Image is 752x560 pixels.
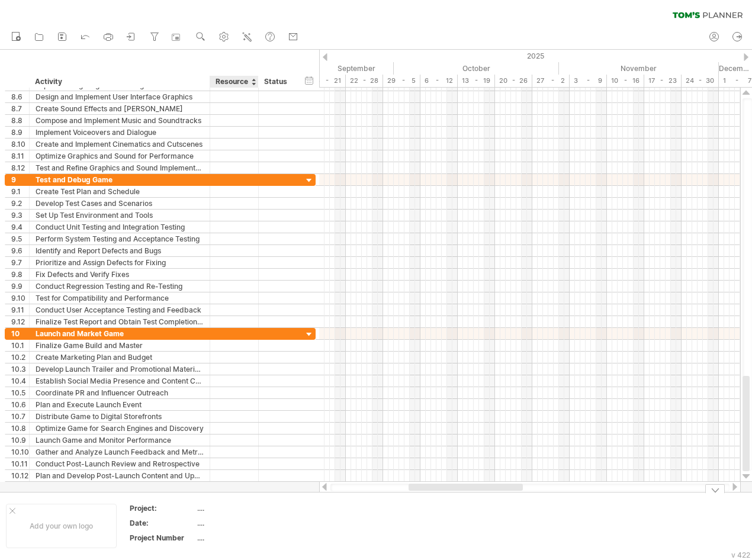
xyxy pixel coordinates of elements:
[36,446,204,458] div: Gather and Analyze Launch Feedback and Metrics
[11,435,29,446] div: 10.9
[36,423,204,434] div: Optimize Game for Search Engines and Discovery
[36,399,204,410] div: Plan and Execute Launch Event
[420,75,458,87] div: 6 - 12
[35,76,203,88] div: Activity
[36,115,204,126] div: Compose and Implement Music and Soundtracks
[36,435,204,446] div: Launch Game and Monitor Performance
[130,518,195,528] div: Date:
[11,399,29,410] div: 10.6
[130,533,195,543] div: Project Number
[36,162,204,173] div: Test and Refine Graphics and Sound Implementation
[11,411,29,422] div: 10.7
[11,198,29,209] div: 9.2
[6,504,117,548] div: Add your own logo
[11,150,29,162] div: 8.11
[11,328,29,339] div: 10
[11,210,29,221] div: 9.3
[36,458,204,469] div: Conduct Post-Launch Review and Retrospective
[216,76,252,88] div: Resource
[197,518,297,528] div: ....
[11,423,29,434] div: 10.8
[11,115,29,126] div: 8.8
[495,75,532,87] div: 20 - 26
[11,352,29,363] div: 10.2
[11,245,29,256] div: 9.6
[36,411,204,422] div: Distribute Game to Digital Storefronts
[383,75,420,87] div: 29 - 5
[36,257,204,268] div: Prioritize and Assign Defects for Fixing
[731,551,750,559] div: v 422
[36,363,204,375] div: Develop Launch Trailer and Promotional Materials
[11,127,29,138] div: 8.9
[36,387,204,398] div: Coordinate PR and Influencer Outreach
[11,458,29,469] div: 10.11
[11,221,29,233] div: 9.4
[36,139,204,150] div: Create and Implement Cinematics and Cutscenes
[346,75,383,87] div: 22 - 28
[11,174,29,185] div: 9
[532,75,570,87] div: 27 - 2
[36,127,204,138] div: Implement Voiceovers and Dialogue
[197,503,297,513] div: ....
[682,75,719,87] div: 24 - 30
[11,281,29,292] div: 9.9
[11,269,29,280] div: 9.8
[36,304,204,316] div: Conduct User Acceptance Testing and Feedback
[11,340,29,351] div: 10.1
[36,281,204,292] div: Conduct Regression Testing and Re-Testing
[36,316,204,327] div: Finalize Test Report and Obtain Test Completion Sign-Off
[11,233,29,244] div: 9.5
[36,221,204,233] div: Conduct Unit Testing and Integration Testing
[36,292,204,304] div: Test for Compatibility and Performance
[11,470,29,481] div: 10.12
[11,103,29,114] div: 8.7
[11,292,29,304] div: 9.10
[36,210,204,221] div: Set Up Test Environment and Tools
[11,316,29,327] div: 9.12
[394,62,559,75] div: October 2025
[36,245,204,256] div: Identify and Report Defects and Bugs
[36,186,204,197] div: Create Test Plan and Schedule
[11,91,29,102] div: 8.6
[197,533,297,543] div: ....
[570,75,607,87] div: 3 - 9
[11,375,29,387] div: 10.4
[36,103,204,114] div: Create Sound Effects and [PERSON_NAME]
[36,470,204,481] div: Plan and Develop Post-Launch Content and Updates
[36,174,204,185] div: Test and Debug Game
[11,304,29,316] div: 9.11
[11,387,29,398] div: 10.5
[607,75,644,87] div: 10 - 16
[11,139,29,150] div: 8.10
[36,328,204,339] div: Launch and Market Game
[11,446,29,458] div: 10.10
[36,269,204,280] div: Fix Defects and Verify Fixes
[705,484,725,493] div: hide legend
[308,75,346,87] div: 15 - 21
[11,257,29,268] div: 9.7
[36,340,204,351] div: Finalize Game Build and Master
[11,363,29,375] div: 10.3
[644,75,682,87] div: 17 - 23
[264,76,290,88] div: Status
[559,62,719,75] div: November 2025
[36,233,204,244] div: Perform System Testing and Acceptance Testing
[36,352,204,363] div: Create Marketing Plan and Budget
[36,375,204,387] div: Establish Social Media Presence and Content Calendar
[458,75,495,87] div: 13 - 19
[36,150,204,162] div: Optimize Graphics and Sound for Performance
[11,186,29,197] div: 9.1
[36,91,204,102] div: Design and Implement User Interface Graphics
[130,503,195,513] div: Project:
[36,198,204,209] div: Develop Test Cases and Scenarios
[11,162,29,173] div: 8.12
